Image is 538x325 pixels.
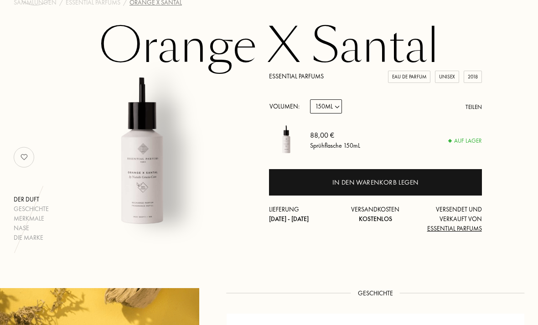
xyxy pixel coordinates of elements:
[411,205,482,233] div: Versendet und verkauft von
[310,140,360,150] div: Sprühflasche 150mL
[464,71,482,83] div: 2018
[435,71,459,83] div: Unisex
[14,195,49,204] div: Der Duft
[427,224,482,232] span: Essential Parfums
[332,177,419,188] div: In den Warenkorb legen
[269,99,305,113] div: Volumen:
[41,21,497,72] h1: Orange X Santal
[466,103,482,112] div: Teilen
[269,205,340,224] div: Lieferung
[269,72,324,80] a: Essential Parfums
[449,136,482,145] div: Auf Lager
[269,215,309,223] span: [DATE] - [DATE]
[359,215,392,223] span: Kostenlos
[269,123,303,157] img: Orange X Santal Essential Parfums
[14,204,49,214] div: Geschichte
[14,214,49,223] div: Merkmale
[15,148,33,166] img: no_like_p.png
[388,71,430,83] div: Eau de Parfum
[14,233,49,242] div: Die Marke
[14,223,49,233] div: Nase
[52,62,232,242] img: Orange X Santal Essential Parfums
[340,205,411,224] div: Versandkosten
[310,129,360,140] div: 88,00 €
